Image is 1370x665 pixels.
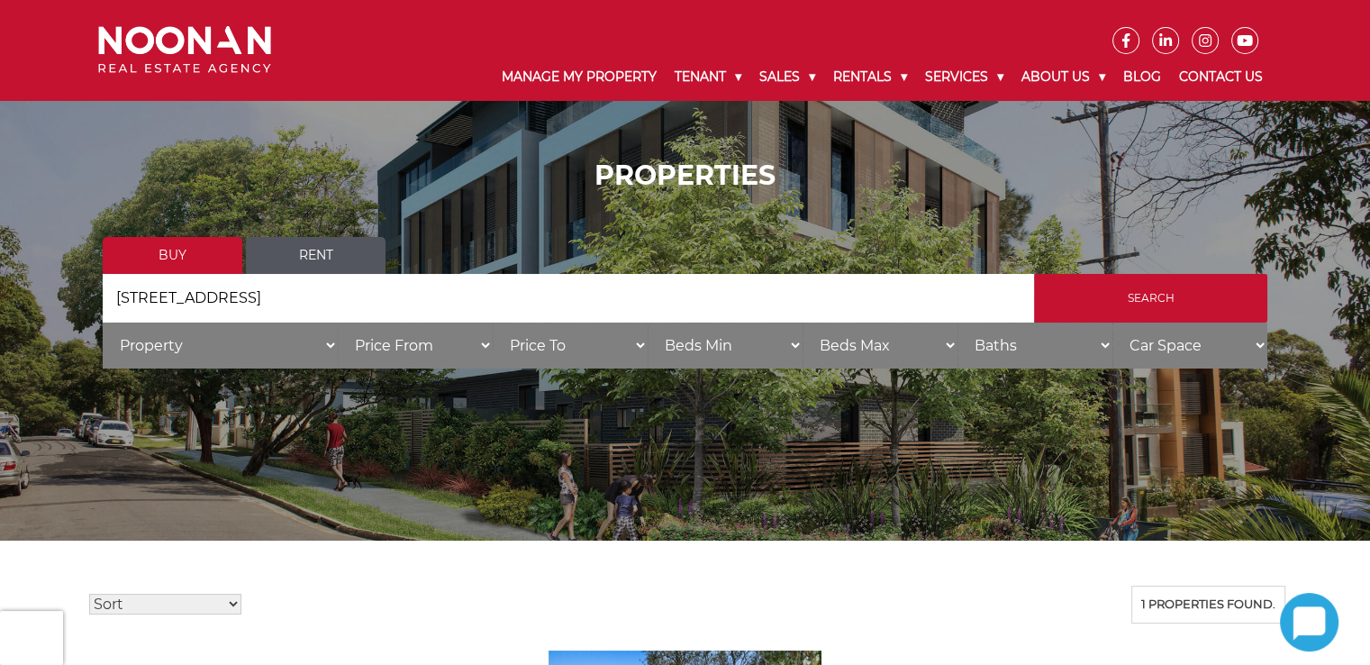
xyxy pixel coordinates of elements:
[103,159,1267,192] h1: PROPERTIES
[89,594,241,615] select: Sort Listings
[1170,54,1272,100] a: Contact Us
[1034,274,1267,323] input: Search
[666,54,750,100] a: Tenant
[1114,54,1170,100] a: Blog
[1012,54,1114,100] a: About Us
[824,54,916,100] a: Rentals
[103,237,242,274] a: Buy
[750,54,824,100] a: Sales
[1131,586,1285,624] div: 1 properties found.
[493,54,666,100] a: Manage My Property
[103,274,1034,323] input: Search by suburb, postcode or area
[916,54,1012,100] a: Services
[98,26,271,74] img: Noonan Real Estate Agency
[246,237,386,274] a: Rent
